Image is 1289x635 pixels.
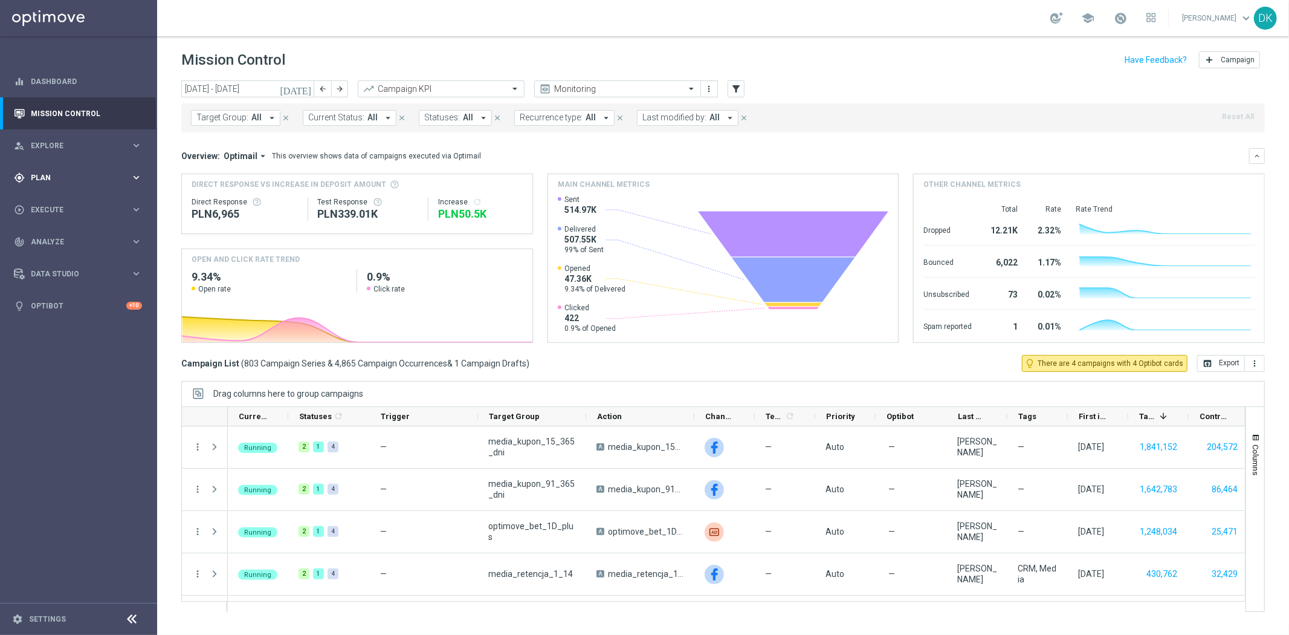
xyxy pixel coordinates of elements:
i: equalizer [14,76,25,87]
div: 73 [986,284,1018,303]
span: Running [244,571,271,579]
colored-tag: Running [238,526,277,538]
span: Calculate column [332,409,343,423]
button: more_vert [1245,355,1265,372]
span: Statuses: [424,112,460,123]
span: Target Group: [196,112,248,123]
span: Clicked [564,303,616,313]
span: media_retencja_1_14 [608,568,684,579]
div: Press SPACE to select this row. [182,553,228,596]
div: Test Response [318,197,419,207]
span: ) [526,358,529,369]
div: 4 [328,441,338,452]
button: close [396,111,407,125]
button: more_vert [192,441,203,452]
button: Recurrence type: All arrow_drop_down [514,110,615,126]
span: Targeted Customers [1139,412,1155,421]
span: A [596,486,604,493]
div: 1 [986,316,1018,335]
div: 2 [299,526,309,537]
div: Increase [438,197,523,207]
span: Control Customers [1200,412,1229,421]
span: 514.97K [564,204,596,215]
span: Running [244,444,271,452]
span: — [765,441,772,452]
span: Opened [564,264,626,273]
i: play_circle_outline [14,204,25,215]
button: close [615,111,625,125]
span: Calculate column [783,409,795,423]
h2: 0.9% [367,270,522,284]
img: Criteo [705,523,724,542]
span: Last Modified By [958,412,987,421]
div: 0.01% [1032,316,1061,335]
span: Campaign [1221,56,1255,64]
button: [DATE] [278,80,314,99]
div: PLN6,965 [192,207,298,221]
span: Open rate [198,284,231,294]
i: arrow_drop_down [725,112,735,123]
span: — [1018,484,1024,495]
span: Target Group [489,412,540,421]
button: Data Studio keyboard_arrow_right [13,269,143,279]
div: Data Studio [14,269,131,279]
div: Unsubscribed [923,284,972,303]
span: There are 4 campaigns with 4 Optibot cards [1038,358,1183,369]
span: Drag columns here to group campaigns [213,389,363,399]
div: Patryk Przybolewski [957,478,997,500]
div: 4 [328,484,338,495]
h4: Other channel metrics [923,179,1021,190]
span: Priority [826,412,855,421]
button: close [280,111,291,125]
span: & [447,359,453,368]
span: Current Status [239,412,268,421]
span: 0.9% of Opened [564,324,616,333]
div: 0.02% [1032,284,1061,303]
span: All [367,112,378,123]
span: Running [244,486,271,494]
span: Delivered [564,224,604,234]
div: Mission Control [14,97,142,129]
button: 86,464 [1210,482,1239,497]
div: 1 [313,568,324,579]
span: CRM, Media [1018,563,1058,585]
a: Optibot [31,290,126,322]
div: PLN339,014 [318,207,419,221]
span: 803 Campaign Series & 4,865 Campaign Occurrences [244,358,447,369]
span: media_retencja_1_14 [488,568,573,579]
button: Mission Control [13,109,143,119]
div: DK [1254,7,1277,30]
div: Direct Response [192,197,298,207]
div: gps_fixed Plan keyboard_arrow_right [13,173,143,183]
div: 2.32% [1032,220,1061,239]
div: 1.17% [1032,252,1061,271]
span: Running [244,529,271,536]
i: arrow_drop_down [601,112,612,123]
i: more_vert [1250,359,1259,368]
span: Action [597,412,622,421]
div: track_changes Analyze keyboard_arrow_right [13,237,143,247]
a: Mission Control [31,97,142,129]
div: Wojciech Witek [957,563,997,585]
button: more_vert [192,526,203,537]
span: media_kupon_91_365_dni [488,478,576,500]
span: Columns [1251,444,1261,475]
span: — [380,569,387,579]
div: Patryk Przybolewski [957,436,997,458]
div: 2 [299,568,309,579]
span: A [596,443,604,451]
colored-tag: Running [238,484,277,495]
i: keyboard_arrow_right [131,204,142,215]
span: — [1018,526,1024,537]
div: Press SPACE to select this row. [228,511,1249,553]
h2: 9.34% [192,270,347,284]
button: Optimail arrow_drop_down [220,151,272,161]
div: Optibot [14,290,142,322]
h4: OPEN AND CLICK RATE TREND [192,254,300,265]
span: school [1081,11,1094,25]
span: optimove_bet_1D_plus [488,521,576,542]
span: Tags [1018,412,1036,421]
button: refresh [473,197,482,207]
